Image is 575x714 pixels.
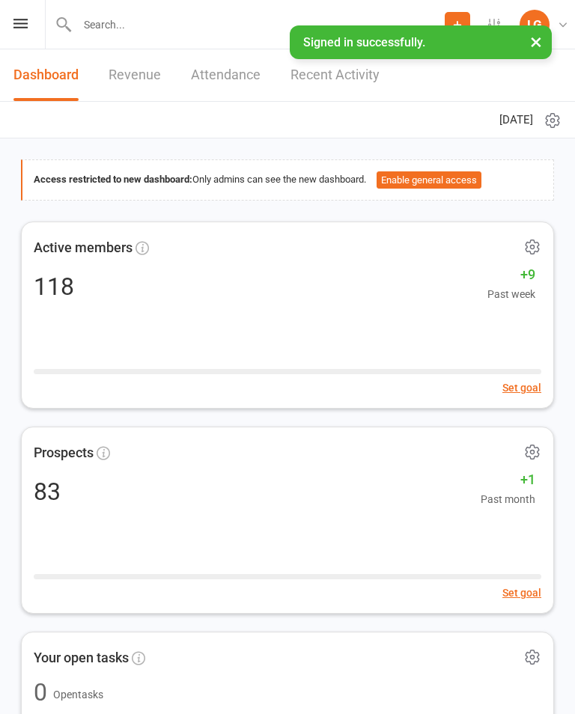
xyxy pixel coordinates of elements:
button: Enable general access [377,171,481,189]
span: Your open tasks [34,647,129,669]
button: Set goal [502,379,541,396]
div: 118 [34,275,74,299]
a: Dashboard [13,49,79,101]
a: Attendance [191,49,261,101]
div: 0 [34,680,47,704]
button: Set goal [502,585,541,601]
span: [DATE] [499,111,533,129]
input: Search... [73,14,445,35]
span: Signed in successfully. [303,35,425,49]
strong: Access restricted to new dashboard: [34,174,192,185]
div: LG [520,10,550,40]
span: Prospects [34,442,94,464]
span: Past month [481,491,535,507]
span: Active members [34,237,133,259]
span: Open tasks [53,689,103,701]
button: × [523,25,550,58]
span: +9 [487,264,535,286]
span: +1 [481,469,535,491]
a: Recent Activity [290,49,380,101]
span: Past week [487,286,535,302]
a: Revenue [109,49,161,101]
div: Only admins can see the new dashboard. [34,171,542,189]
div: 83 [34,480,61,504]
